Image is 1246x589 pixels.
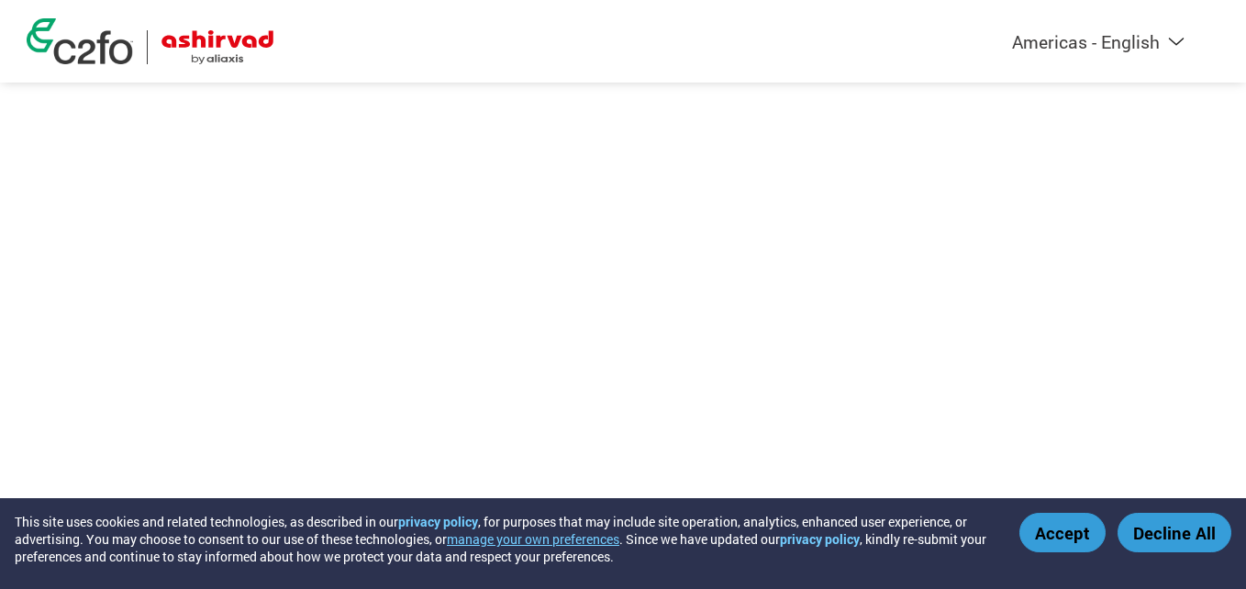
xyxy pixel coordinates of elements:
img: c2fo logo [27,18,133,64]
button: Accept [1019,513,1106,552]
a: privacy policy [780,530,860,548]
img: Ashirvad [161,30,273,64]
button: Decline All [1118,513,1231,552]
button: manage your own preferences [447,530,619,548]
div: This site uses cookies and related technologies, as described in our , for purposes that may incl... [15,513,993,565]
a: privacy policy [398,513,478,530]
